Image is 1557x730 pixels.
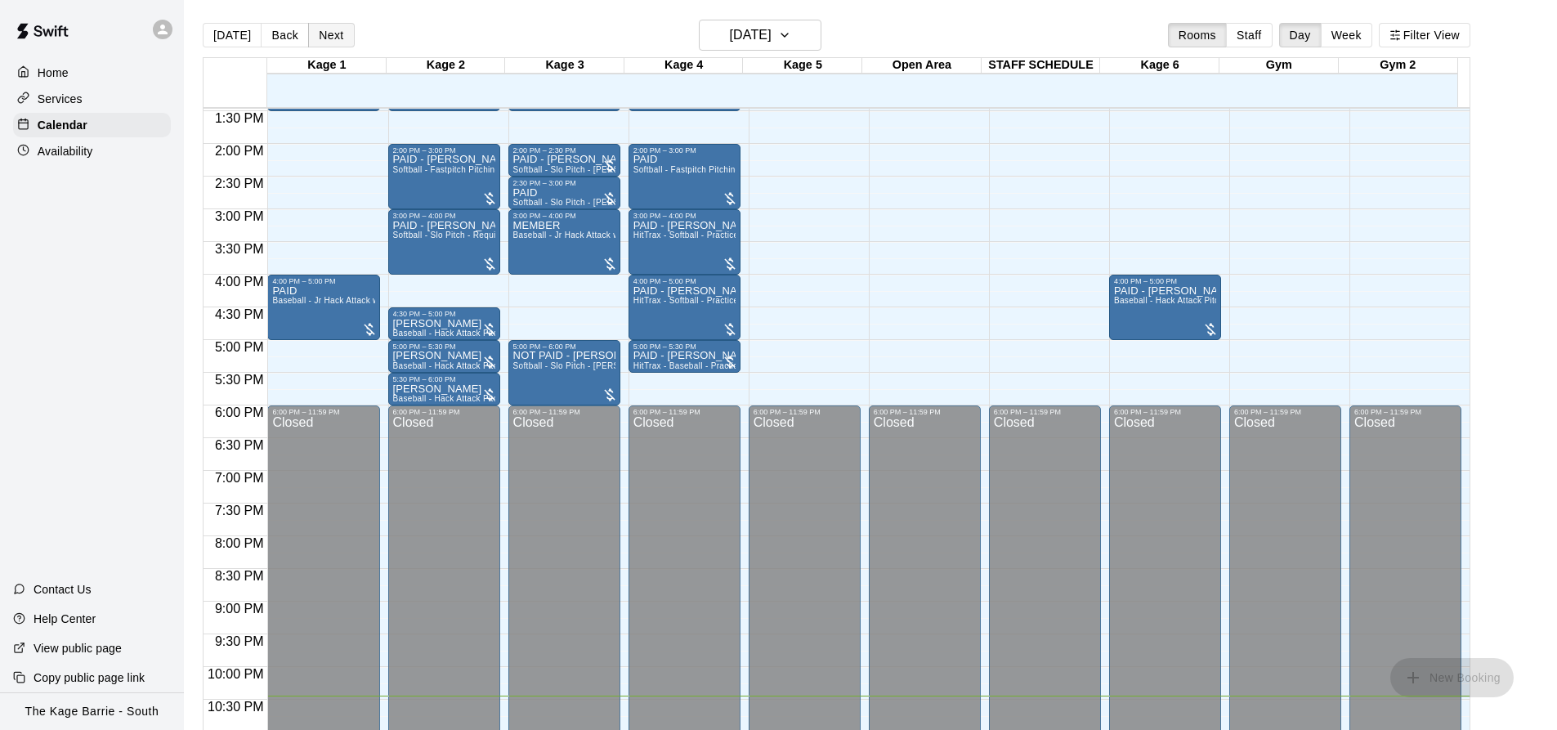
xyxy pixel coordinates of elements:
div: 5:00 PM – 5:30 PM [633,343,700,351]
div: 6:00 PM – 11:59 PM [1114,408,1185,416]
div: 2:00 PM – 3:00 PM: PAID - Charley Peat [388,144,500,209]
div: Open Area [862,58,982,74]
span: 5:30 PM [211,373,268,387]
span: Baseball - Hack Attack Pitching Machine - Ideal for 14U and older players [1114,296,1399,305]
span: Baseball - Jr Hack Attack with Feeder - DO NOT NEED SECOND PERSON [272,296,564,305]
span: Baseball - Jr Hack Attack with Feeder - DO NOT NEED SECOND PERSON [513,231,805,240]
a: Services [13,87,171,111]
div: 6:00 PM – 11:59 PM [633,408,705,416]
a: Home [13,60,171,85]
div: 4:30 PM – 5:00 PM: Tristan Clarke [388,307,500,340]
button: Next [308,23,354,47]
div: 5:00 PM – 6:00 PM: NOT PAID - Nick Eriksson [508,340,620,405]
p: Availability [38,143,93,159]
div: 6:00 PM – 11:59 PM [874,408,945,416]
button: [DATE] [203,23,262,47]
div: 5:00 PM – 6:00 PM [513,343,580,351]
div: 6:00 PM – 11:59 PM [994,408,1065,416]
div: 4:00 PM – 5:00 PM: PAID - Logan Visentin [1109,275,1221,340]
div: 6:00 PM – 11:59 PM [754,408,825,416]
div: 4:00 PM – 5:00 PM: PAID [267,275,379,340]
div: 6:00 PM – 11:59 PM [1234,408,1305,416]
div: 3:00 PM – 4:00 PM: PAID - Adam Dole [388,209,500,275]
div: 6:00 PM – 11:59 PM [1354,408,1425,416]
span: 6:00 PM [211,405,268,419]
span: Softball - Slo Pitch - [PERSON_NAME] Fed Pitching Machine [513,165,751,174]
button: Day [1279,23,1322,47]
span: 9:00 PM [211,602,268,616]
button: [DATE] [699,20,821,51]
span: 2:00 PM [211,144,268,158]
p: Help Center [34,611,96,627]
span: 10:00 PM [204,667,267,681]
div: 3:00 PM – 4:00 PM [513,212,580,220]
button: Week [1321,23,1372,47]
div: 2:30 PM – 3:00 PM [513,179,580,187]
span: Baseball - Hack Attack Pitching Machine - Ideal for 14U and older players [393,394,678,403]
span: Softball - Slo Pitch - [PERSON_NAME] Fed Pitching Machine [513,198,751,207]
span: 5:00 PM [211,340,268,354]
p: View public page [34,640,122,656]
span: 4:00 PM [211,275,268,289]
div: 3:00 PM – 4:00 PM: PAID - Xander Schell [629,209,740,275]
div: Kage 3 [505,58,624,74]
h6: [DATE] [730,24,772,47]
span: 6:30 PM [211,438,268,452]
span: Softball - Fastpitch Pitching Machine - Requires second person to feed machine [393,165,703,174]
p: Home [38,65,69,81]
span: 8:00 PM [211,536,268,550]
div: 4:00 PM – 5:00 PM: PAID - Xander Schell [629,275,740,340]
div: 2:00 PM – 2:30 PM: PAID - Ashley Lee [508,144,620,177]
span: 7:30 PM [211,504,268,517]
div: 4:00 PM – 5:00 PM [633,277,700,285]
div: 5:00 PM – 5:30 PM [393,343,460,351]
div: 4:00 PM – 5:00 PM [1114,277,1181,285]
button: Back [261,23,309,47]
div: 3:00 PM – 4:00 PM [633,212,700,220]
a: Calendar [13,113,171,137]
div: 6:00 PM – 11:59 PM [272,408,343,416]
div: Kage 4 [624,58,744,74]
div: 5:00 PM – 5:30 PM: PAID - Justin Matejka [629,340,740,373]
button: Staff [1226,23,1273,47]
div: Kage 1 [267,58,387,74]
span: Softball - Fastpitch Pitching Machine - Requires second person to feed machine [633,165,943,174]
span: Baseball - Hack Attack Pitching Machine - Ideal for 14U and older players [393,329,678,338]
div: Kage 2 [387,58,506,74]
div: 3:00 PM – 4:00 PM [393,212,460,220]
p: Copy public page link [34,670,145,686]
div: 2:30 PM – 3:00 PM: PAID [508,177,620,209]
span: 10:30 PM [204,700,267,714]
span: 3:00 PM [211,209,268,223]
div: 2:00 PM – 3:00 PM: PAID [629,144,740,209]
div: 2:00 PM – 2:30 PM [513,146,580,155]
div: 2:00 PM – 3:00 PM [393,146,460,155]
div: 4:30 PM – 5:00 PM [393,310,460,318]
span: Baseball - Hack Attack Pitching Machine - Ideal for 14U and older players [393,361,678,370]
div: 2:00 PM – 3:00 PM [633,146,700,155]
span: HitTrax - Baseball - Practice Mode [633,361,767,370]
span: Softball - Slo Pitch - [PERSON_NAME] Fed Pitching Machine [513,361,751,370]
span: HitTrax - Softball - Practice Mode [633,296,763,305]
div: 5:00 PM – 5:30 PM: Tristan Clarke [388,340,500,373]
div: 5:30 PM – 6:00 PM: Tristan Clarke [388,373,500,405]
div: Kage 5 [743,58,862,74]
p: Contact Us [34,581,92,598]
span: 8:30 PM [211,569,268,583]
p: The Kage Barrie - South [25,703,159,720]
span: 7:00 PM [211,471,268,485]
div: Gym 2 [1339,58,1458,74]
button: Filter View [1379,23,1470,47]
p: Calendar [38,117,87,133]
div: 6:00 PM – 11:59 PM [393,408,464,416]
div: 4:00 PM – 5:00 PM [272,277,339,285]
div: Gym [1219,58,1339,74]
span: 1:30 PM [211,111,268,125]
p: Services [38,91,83,107]
a: Availability [13,139,171,163]
span: 2:30 PM [211,177,268,190]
